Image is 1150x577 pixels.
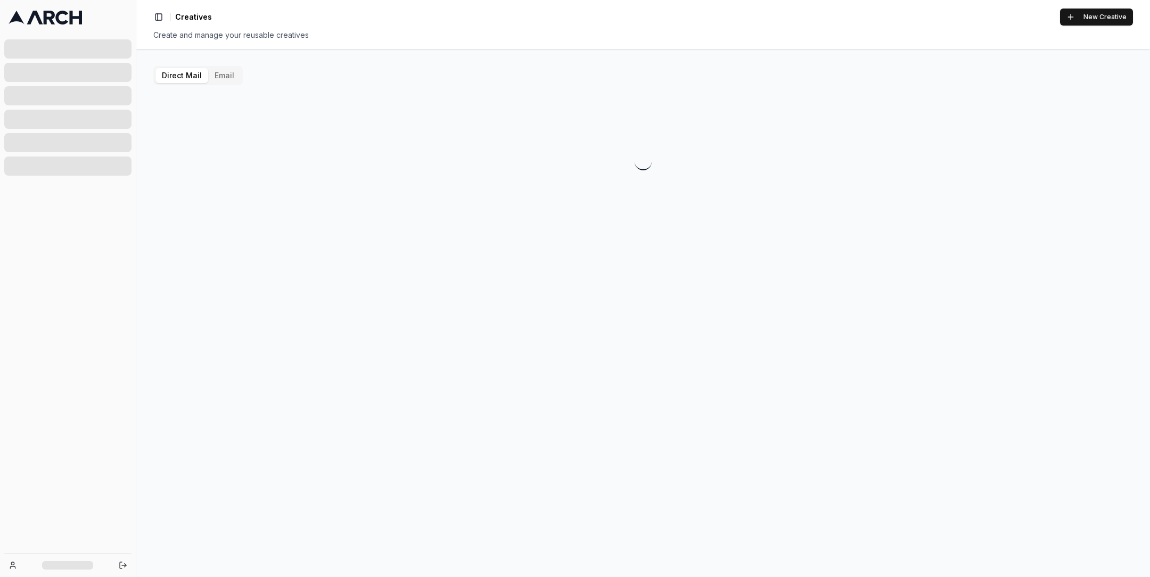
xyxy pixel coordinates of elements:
button: Email [208,68,241,83]
span: Creatives [175,12,212,22]
button: New Creative [1060,9,1133,26]
nav: breadcrumb [175,12,212,22]
button: Log out [116,558,130,573]
div: Create and manage your reusable creatives [153,30,1133,40]
button: Direct Mail [155,68,208,83]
